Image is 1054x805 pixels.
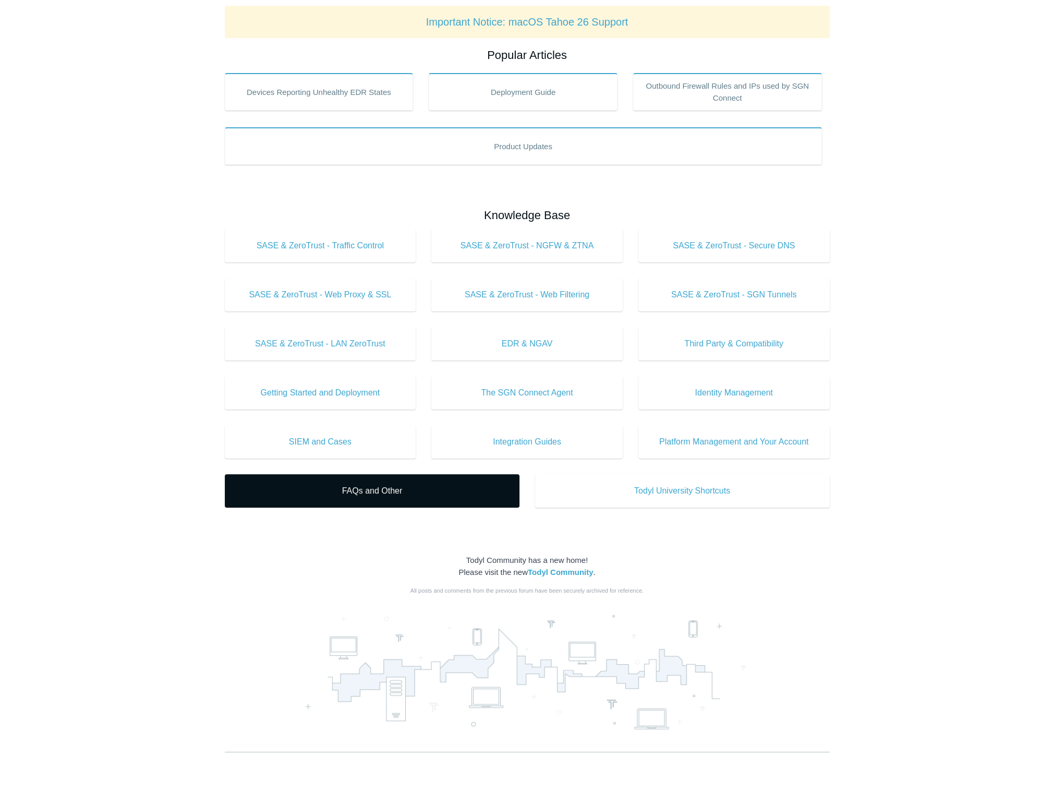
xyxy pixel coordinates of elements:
[431,425,623,459] a: Integration Guides
[225,207,830,224] h2: Knowledge Base
[638,327,830,361] a: Third Party & Compatibility
[240,338,401,350] span: SASE & ZeroTrust - LAN ZeroTrust
[447,239,607,252] span: SASE & ZeroTrust - NGFW & ZTNA
[225,555,830,578] div: Todyl Community has a new home! Please visit the new .
[447,338,607,350] span: EDR & NGAV
[225,425,416,459] a: SIEM and Cases
[225,46,830,64] h2: Popular Articles
[431,278,623,311] a: SASE & ZeroTrust - Web Filtering
[551,485,814,497] span: Todyl University Shortcuts
[447,387,607,399] span: The SGN Connect Agent
[447,436,607,448] span: Integration Guides
[638,425,830,459] a: Platform Management and Your Account
[654,338,814,350] span: Third Party & Compatibility
[654,289,814,301] span: SASE & ZeroTrust - SGN Tunnels
[240,239,401,252] span: SASE & ZeroTrust - Traffic Control
[535,474,830,508] a: Todyl University Shortcuts
[431,327,623,361] a: EDR & NGAV
[225,474,519,508] a: FAQs and Other
[240,387,401,399] span: Getting Started and Deployment
[426,16,628,28] a: Important Notice: macOS Tahoe 26 Support
[447,289,607,301] span: SASE & ZeroTrust - Web Filtering
[240,485,504,497] span: FAQs and Other
[225,278,416,311] a: SASE & ZeroTrust - Web Proxy & SSL
[431,376,623,410] a: The SGN Connect Agent
[528,568,593,576] a: Todyl Community
[240,436,401,448] span: SIEM and Cases
[225,229,416,262] a: SASE & ZeroTrust - Traffic Control
[225,586,830,595] div: All posts and comments from the previous forum have been securely archived for reference.
[654,387,814,399] span: Identity Management
[225,73,414,111] a: Devices Reporting Unhealthy EDR States
[638,229,830,262] a: SASE & ZeroTrust - Secure DNS
[638,376,830,410] a: Identity Management
[654,436,814,448] span: Platform Management and Your Account
[429,73,617,111] a: Deployment Guide
[431,229,623,262] a: SASE & ZeroTrust - NGFW & ZTNA
[225,127,822,165] a: Product Updates
[633,73,822,111] a: Outbound Firewall Rules and IPs used by SGN Connect
[225,327,416,361] a: SASE & ZeroTrust - LAN ZeroTrust
[654,239,814,252] span: SASE & ZeroTrust - Secure DNS
[240,289,401,301] span: SASE & ZeroTrust - Web Proxy & SSL
[638,278,830,311] a: SASE & ZeroTrust - SGN Tunnels
[225,376,416,410] a: Getting Started and Deployment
